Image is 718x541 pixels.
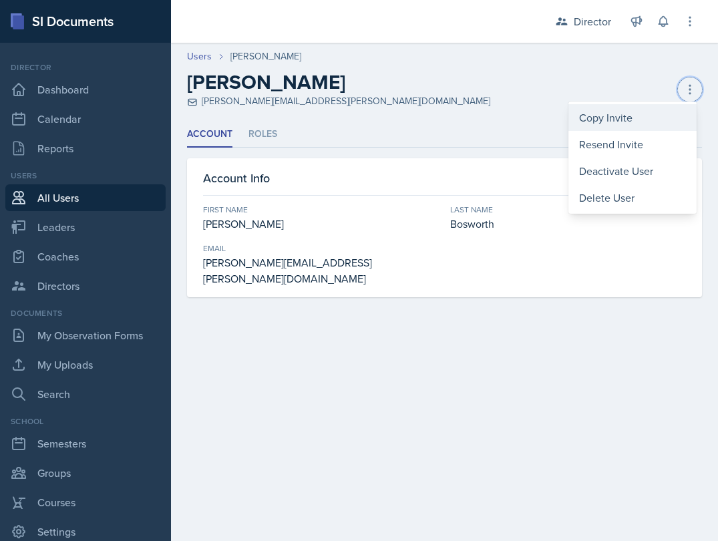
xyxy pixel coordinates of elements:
[187,122,232,148] li: Account
[450,204,687,216] div: Last Name
[248,122,277,148] li: Roles
[203,169,270,187] h3: Account Info
[5,106,166,132] a: Calendar
[5,430,166,457] a: Semesters
[203,254,439,287] div: [PERSON_NAME][EMAIL_ADDRESS][PERSON_NAME][DOMAIN_NAME]
[5,135,166,162] a: Reports
[5,381,166,407] a: Search
[5,243,166,270] a: Coaches
[203,242,439,254] div: Email
[5,322,166,349] a: My Observation Forms
[5,307,166,319] div: Documents
[450,216,687,232] div: Bosworth
[568,158,697,184] div: Deactivate User
[5,273,166,299] a: Directors
[187,94,490,108] div: [PERSON_NAME][EMAIL_ADDRESS][PERSON_NAME][DOMAIN_NAME]
[5,489,166,516] a: Courses
[203,204,439,216] div: First Name
[5,351,166,378] a: My Uploads
[5,76,166,103] a: Dashboard
[187,49,212,63] a: Users
[568,184,697,211] div: Delete User
[203,216,439,232] div: [PERSON_NAME]
[230,49,301,63] div: [PERSON_NAME]
[574,13,611,29] div: Director
[5,415,166,427] div: School
[187,70,345,94] h2: [PERSON_NAME]
[5,214,166,240] a: Leaders
[5,460,166,486] a: Groups
[5,61,166,73] div: Director
[5,184,166,211] a: All Users
[568,131,697,158] div: Resend Invite
[568,104,697,131] div: Copy Invite
[5,170,166,182] div: Users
